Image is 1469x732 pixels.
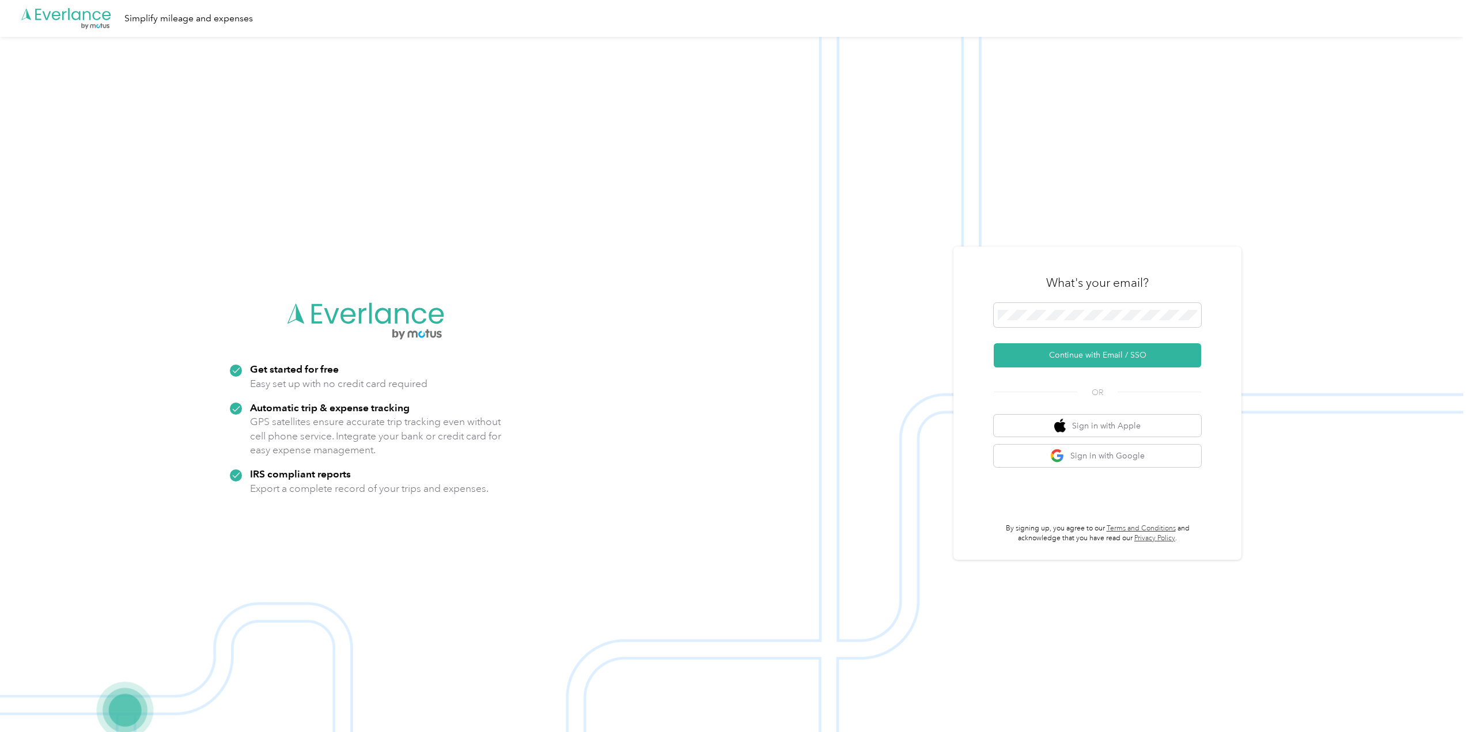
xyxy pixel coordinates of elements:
img: google logo [1050,449,1065,463]
p: Export a complete record of your trips and expenses. [250,481,489,496]
p: By signing up, you agree to our and acknowledge that you have read our . [994,524,1201,544]
span: OR [1077,386,1118,399]
img: apple logo [1054,419,1066,433]
button: Continue with Email / SSO [994,343,1201,367]
button: apple logoSign in with Apple [994,415,1201,437]
p: GPS satellites ensure accurate trip tracking even without cell phone service. Integrate your bank... [250,415,502,457]
strong: Get started for free [250,363,339,375]
div: Simplify mileage and expenses [124,12,253,26]
strong: IRS compliant reports [250,468,351,480]
a: Terms and Conditions [1107,524,1176,533]
h3: What's your email? [1046,275,1149,291]
strong: Automatic trip & expense tracking [250,401,410,414]
button: google logoSign in with Google [994,445,1201,467]
a: Privacy Policy [1134,534,1175,543]
p: Easy set up with no credit card required [250,377,427,391]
